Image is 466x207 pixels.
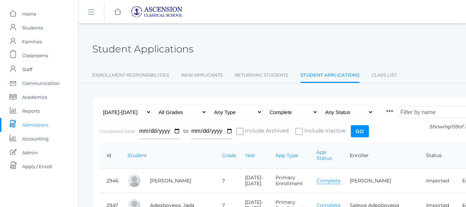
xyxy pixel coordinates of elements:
th: Id [100,143,120,169]
h2: Student Applications [92,44,193,54]
img: ascension-logo-blue-113fc29133de2fb5813e50b71547a291c5fdb7962bf76d49838a2a14a36269ea.jpg [130,6,183,18]
span: Classrooms [22,49,48,62]
input: Go [351,125,369,137]
input: To [191,123,233,139]
span: Academics [22,90,47,104]
input: Include Inactive [296,128,303,135]
span: Students [22,21,43,35]
span: 159 [451,123,458,130]
a: Returning Students [235,68,288,82]
span: to [183,128,188,134]
label: Completed Date: [100,129,135,134]
span: Communication [22,76,60,90]
span: Home [22,7,36,21]
span: Families [22,35,42,49]
span: Apply / Enroll [22,159,52,173]
span: Staff [22,62,32,76]
td: 7 [215,169,238,193]
a: [PERSON_NAME] [350,178,391,184]
a: Student Applications [300,68,359,83]
td: 2946 [100,169,120,193]
span: Admin [22,146,38,159]
a: New Applicants [181,68,223,82]
span: Admissions [22,118,48,132]
td: [DATE]-[DATE] [238,169,269,193]
span: Reports [22,104,40,118]
td: Imported [419,169,455,193]
a: Enrollment Responsibilities [92,68,169,82]
a: Complete [316,178,340,184]
a: Student [127,152,147,158]
input: From [139,123,180,139]
div: Levi Adams [127,174,141,188]
td: Primary Enrollment [269,169,310,193]
span: Include Inactive [303,127,346,136]
a: Year [245,152,255,158]
a: Class List [372,68,397,82]
input: Include Archived [236,128,243,135]
a: Grade [222,152,236,158]
span: Include Archived [243,127,289,136]
a: App Status [316,149,332,161]
th: Enroller [343,143,419,169]
a: [PERSON_NAME] [150,178,191,184]
th: Status [419,143,455,169]
span: Accounting [22,132,49,146]
a: App Type [276,152,298,158]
